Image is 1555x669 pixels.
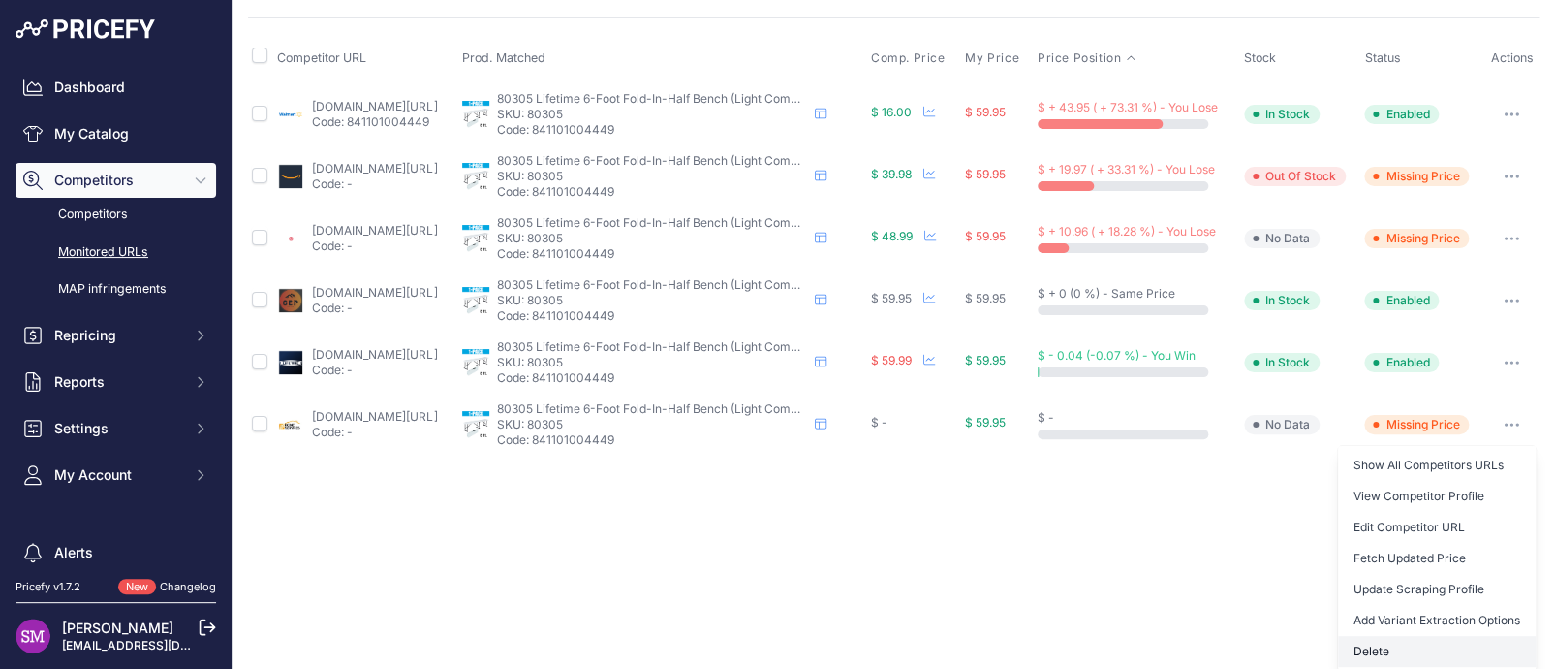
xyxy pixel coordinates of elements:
[16,198,216,232] a: Competitors
[16,535,216,570] a: Alerts
[16,411,216,446] button: Settings
[16,236,216,270] a: Monitored URLs
[871,50,946,66] span: Comp. Price
[1038,286,1175,301] span: $ + 0 (0 %) - Same Price
[1244,105,1320,124] span: In Stock
[312,176,437,192] p: Code: -
[1364,415,1469,434] span: Missing Price
[497,401,836,416] span: 80305 Lifetime 6-Foot Fold-In-Half Bench (Light Commercial)
[54,419,181,438] span: Settings
[871,50,949,66] button: Comp. Price
[1338,543,1536,574] button: Fetch Updated Price
[312,363,437,378] p: Code: -
[277,50,366,65] span: Competitor URL
[497,184,807,200] p: Code: 841101004449
[1244,167,1346,186] span: Out Of Stock
[497,215,836,230] span: 80305 Lifetime 6-Foot Fold-In-Half Bench (Light Commercial)
[497,153,836,168] span: 80305 Lifetime 6-Foot Fold-In-Half Bench (Light Commercial)
[16,458,216,493] button: My Account
[312,223,437,238] a: [DOMAIN_NAME][URL]
[312,409,437,424] a: [DOMAIN_NAME][URL]
[16,116,216,151] a: My Catalog
[1364,167,1469,186] span: Missing Price
[1338,512,1536,543] a: Edit Competitor URL
[871,105,912,119] span: $ 16.00
[497,169,807,184] p: SKU: 80305
[965,229,1006,243] span: $ 59.95
[16,19,155,39] img: Pricefy Logo
[497,293,807,308] p: SKU: 80305
[871,291,912,305] span: $ 59.95
[54,171,181,190] span: Competitors
[965,353,1006,367] span: $ 59.95
[497,432,807,448] p: Code: 841101004449
[497,91,836,106] span: 80305 Lifetime 6-Foot Fold-In-Half Bench (Light Commercial)
[462,50,545,65] span: Prod. Matched
[16,70,216,644] nav: Sidebar
[16,272,216,306] a: MAP infringements
[1364,50,1400,65] span: Status
[965,415,1006,430] span: $ 59.95
[1038,348,1196,363] span: $ - 0.04 (-0.07 %) - You Win
[16,163,216,198] button: Competitors
[497,246,807,262] p: Code: 841101004449
[965,167,1006,181] span: $ 59.95
[1244,229,1320,248] span: No Data
[312,114,437,130] p: Code: 841101004449
[312,347,437,362] a: [DOMAIN_NAME][URL]
[871,415,957,430] div: $ -
[160,580,216,593] a: Changelog
[54,326,181,345] span: Repricing
[1038,100,1218,114] span: $ + 43.95 ( + 73.31 %) - You Lose
[1338,450,1536,481] a: Show All Competitors URLs
[497,308,807,324] p: Code: 841101004449
[965,50,1019,66] span: My Price
[871,229,913,243] span: $ 48.99
[54,465,181,485] span: My Account
[312,285,437,300] a: [DOMAIN_NAME][URL]
[965,50,1023,66] button: My Price
[1338,636,1536,667] button: Delete
[1364,291,1439,310] span: Enabled
[871,353,912,367] span: $ 59.99
[312,425,437,440] p: Code: -
[871,167,912,181] span: $ 39.98
[1038,162,1215,176] span: $ + 19.97 ( + 33.31 %) - You Lose
[312,239,437,254] p: Code: -
[497,277,836,292] span: 80305 Lifetime 6-Foot Fold-In-Half Bench (Light Commercial)
[16,579,80,595] div: Pricefy v1.7.2
[1364,105,1439,124] span: Enabled
[497,339,836,354] span: 80305 Lifetime 6-Foot Fold-In-Half Bench (Light Commercial)
[62,620,173,636] a: [PERSON_NAME]
[1338,605,1536,636] button: Add Variant Extraction Options
[1244,353,1320,372] span: In Stock
[1490,50,1533,65] span: Actions
[54,372,181,392] span: Reports
[1244,291,1320,310] span: In Stock
[16,365,216,399] button: Reports
[62,638,264,653] a: [EMAIL_ADDRESS][DOMAIN_NAME]
[497,417,807,432] p: SKU: 80305
[1364,353,1439,372] span: Enabled
[312,99,437,113] a: [DOMAIN_NAME][URL]
[965,105,1006,119] span: $ 59.95
[497,355,807,370] p: SKU: 80305
[497,122,807,138] p: Code: 841101004449
[1038,50,1136,66] button: Price Position
[1038,50,1121,66] span: Price Position
[1244,415,1320,434] span: No Data
[312,161,437,175] a: [DOMAIN_NAME][URL]
[1338,481,1536,512] a: View Competitor Profile
[16,318,216,353] button: Repricing
[1244,50,1276,65] span: Stock
[118,579,156,595] span: New
[497,231,807,246] p: SKU: 80305
[16,70,216,105] a: Dashboard
[965,291,1006,305] span: $ 59.95
[1364,229,1469,248] span: Missing Price
[1038,224,1216,239] span: $ + 10.96 ( + 18.28 %) - You Lose
[312,301,437,316] p: Code: -
[1338,574,1536,605] a: Update Scraping Profile
[497,370,807,386] p: Code: 841101004449
[497,107,807,122] p: SKU: 80305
